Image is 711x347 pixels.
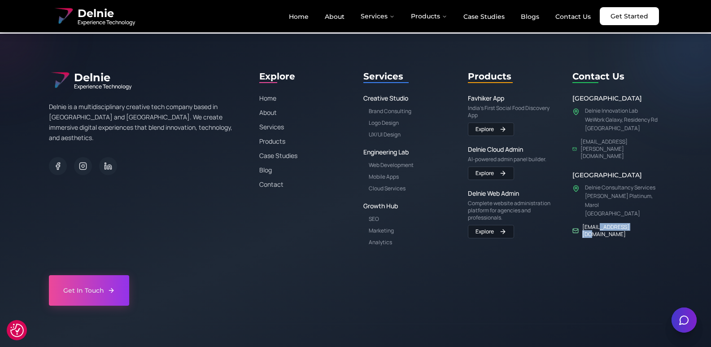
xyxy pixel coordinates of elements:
span: Experience Technology [74,83,131,90]
a: Favhiker App [468,94,558,103]
a: Engineering Lab [363,148,409,156]
a: Contact [259,180,349,189]
a: Instagram [74,157,92,175]
button: Cookie Settings [10,324,24,337]
a: LinkedIn [99,157,117,175]
a: Growth Hub [363,202,398,210]
button: Services [353,7,402,25]
h3: [GEOGRAPHIC_DATA] [572,94,663,103]
p: AI-powered admin panel builder. [468,156,558,163]
a: Products [259,137,349,146]
a: Case Studies [259,151,349,160]
a: Web Development [369,161,414,169]
p: Complete website administration platform for agencies and professionals. [468,200,558,221]
a: Home [282,9,316,24]
p: WeWork Galaxy, Residency Rd [585,115,658,124]
a: About [318,9,352,24]
h2: Contact Us [572,70,624,83]
a: Blog [259,166,349,175]
a: Visit Delnie Web Admin website [468,225,514,238]
p: [GEOGRAPHIC_DATA] [585,124,658,133]
a: Mobile Apps [369,173,399,180]
p: [GEOGRAPHIC_DATA] [585,209,663,218]
p: Delnie is a multidisciplinary creative tech company based in [GEOGRAPHIC_DATA] and [GEOGRAPHIC_DA... [49,102,241,143]
a: SEO [369,215,379,223]
a: Logo Design [369,119,399,127]
h2: Products [468,70,558,83]
span: Experience Technology [78,19,135,26]
a: Home [259,94,349,103]
a: Case Studies [456,9,512,24]
a: Brand Consulting [369,107,411,115]
img: Delnie Logo [52,5,74,27]
nav: Main [282,7,598,25]
a: UX/UI Design [369,131,401,138]
a: Marketing [369,227,394,234]
a: Facebook [49,157,67,175]
p: Delnie Innovation Lab [585,106,658,115]
a: [EMAIL_ADDRESS][PERSON_NAME][DOMAIN_NAME] [580,138,663,160]
a: Delnie Web Admin [468,189,558,198]
a: About [259,108,349,117]
a: Analytics [369,238,392,246]
div: Delnie Logo Full [49,70,241,91]
img: Delnie Logo [49,70,70,91]
a: Services [259,123,349,132]
h2: Services [363,70,454,83]
a: Contact Delnie [49,275,129,306]
a: Delnie Cloud Admin [468,145,558,154]
a: [EMAIL_ADDRESS][DOMAIN_NAME] [582,224,663,238]
a: Cloud Services [369,184,406,192]
a: Delnie Logo Full [52,5,135,27]
a: Visit Delnie Cloud Admin website [468,167,514,180]
span: Get In Touch [63,286,104,295]
img: Revisit consent button [10,324,24,337]
p: India's First Social Food Discovery App [468,105,558,119]
button: Open chat [672,307,697,333]
a: Visit Favhiker App website [468,123,514,136]
a: Blogs [514,9,546,24]
h2: Explore [259,70,295,83]
span: Delnie [78,6,135,21]
p: [PERSON_NAME] Platinum, Marol [585,192,663,209]
h3: [GEOGRAPHIC_DATA] [572,171,663,180]
a: Contact Us [548,9,598,24]
p: Delnie Consultancy Services [585,183,663,192]
a: Creative Studio [363,94,408,102]
a: Get Started [600,7,659,25]
button: Products [404,7,454,25]
span: Delnie [74,70,131,85]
